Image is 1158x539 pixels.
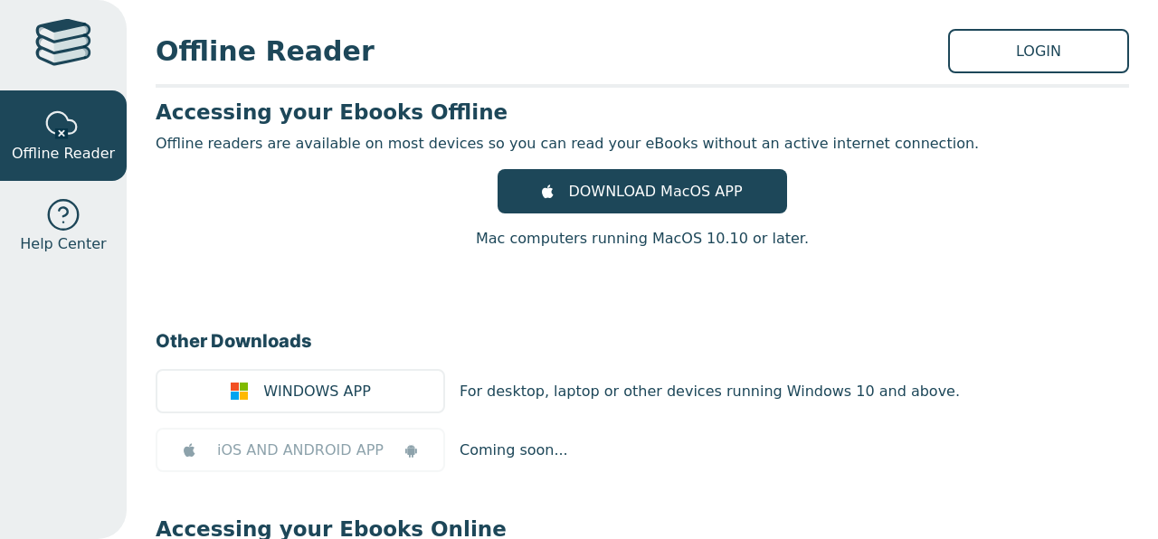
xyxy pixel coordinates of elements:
h3: Other Downloads [156,327,1129,355]
span: DOWNLOAD MacOS APP [568,181,742,203]
span: iOS AND ANDROID APP [217,440,384,461]
span: WINDOWS APP [263,381,371,402]
span: Offline Reader [12,143,115,165]
p: For desktop, laptop or other devices running Windows 10 and above. [460,381,960,402]
p: Coming soon... [460,440,568,461]
a: DOWNLOAD MacOS APP [498,169,787,213]
a: LOGIN [948,29,1129,73]
span: Offline Reader [156,31,948,71]
h3: Accessing your Ebooks Offline [156,99,1129,126]
a: WINDOWS APP [156,369,445,413]
p: Offline readers are available on most devices so you can read your eBooks without an active inter... [156,133,1129,155]
p: Mac computers running MacOS 10.10 or later. [476,228,809,250]
span: Help Center [20,233,106,255]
